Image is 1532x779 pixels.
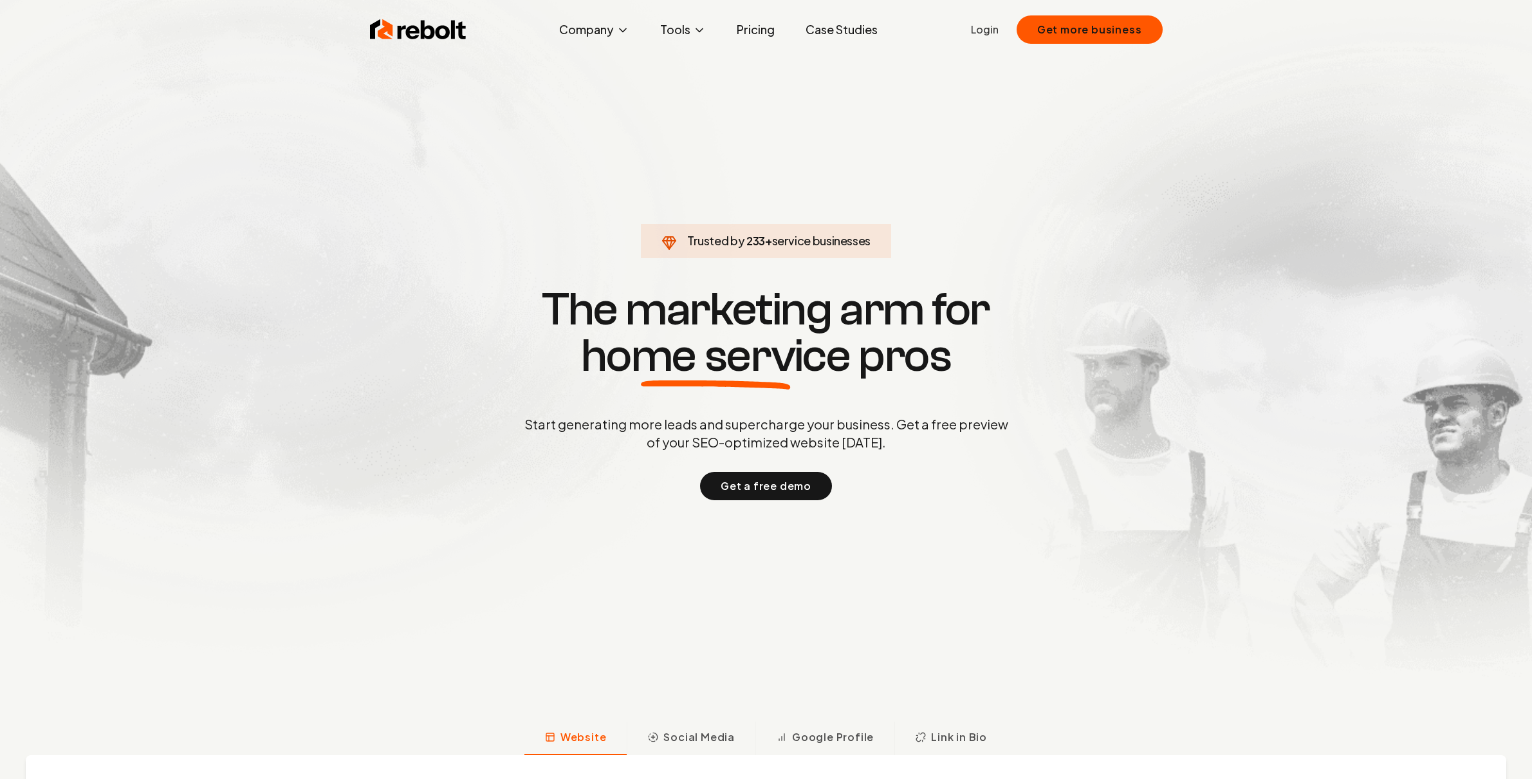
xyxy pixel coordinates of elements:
button: Company [549,17,640,42]
span: 233 [746,232,765,250]
span: Website [560,729,607,745]
a: Pricing [726,17,785,42]
button: Link in Bio [894,722,1008,755]
button: Get a free demo [700,472,832,500]
span: Google Profile [792,729,874,745]
p: Start generating more leads and supercharge your business. Get a free preview of your SEO-optimiz... [522,415,1011,451]
span: Link in Bio [931,729,987,745]
span: + [765,233,772,248]
button: Get more business [1017,15,1163,44]
button: Social Media [627,722,755,755]
h1: The marketing arm for pros [457,286,1075,379]
span: Trusted by [687,233,744,248]
a: Login [971,22,999,37]
span: service businesses [772,233,871,248]
img: Rebolt Logo [370,17,466,42]
button: Website [524,722,627,755]
button: Tools [650,17,716,42]
a: Case Studies [795,17,888,42]
span: home service [581,333,851,379]
span: Social Media [663,729,735,745]
button: Google Profile [755,722,894,755]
